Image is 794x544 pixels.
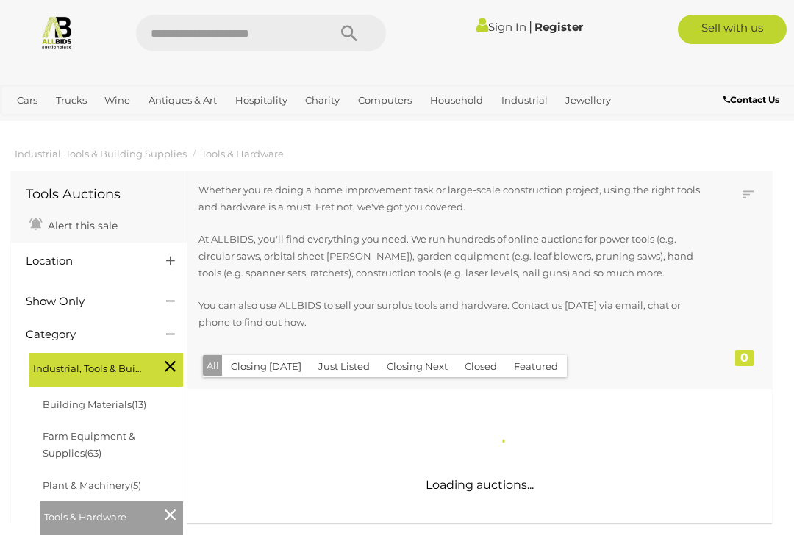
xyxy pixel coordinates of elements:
[496,88,554,112] a: Industrial
[143,88,223,112] a: Antiques & Art
[312,15,386,51] button: Search
[424,88,489,112] a: Household
[11,88,43,112] a: Cars
[299,88,346,112] a: Charity
[105,112,221,137] a: [GEOGRAPHIC_DATA]
[130,479,141,491] span: (5)
[26,329,144,341] h4: Category
[43,479,141,491] a: Plant & Machinery(5)
[198,297,703,332] p: You can also use ALLBIDS to sell your surplus tools and hardware. Contact us [DATE] via email, ch...
[534,20,583,34] a: Register
[198,182,703,216] p: Whether you're doing a home improvement task or large-scale construction project, using the right...
[132,398,146,410] span: (13)
[723,92,783,108] a: Contact Us
[50,88,93,112] a: Trucks
[26,187,172,202] h1: Tools Auctions
[559,88,617,112] a: Jewellery
[26,213,121,235] a: Alert this sale
[203,355,223,376] button: All
[426,478,534,492] span: Loading auctions...
[40,15,74,49] img: Allbids.com.au
[44,505,154,526] span: Tools & Hardware
[735,350,754,366] div: 0
[505,355,567,378] button: Featured
[476,20,526,34] a: Sign In
[456,355,506,378] button: Closed
[43,430,135,459] a: Farm Equipment & Supplies(63)
[352,88,418,112] a: Computers
[198,231,703,282] p: At ALLBIDS, you'll find everything you need. We run hundreds of online auctions for power tools (...
[15,148,187,160] a: Industrial, Tools & Building Supplies
[26,296,144,308] h4: Show Only
[57,112,99,137] a: Sports
[33,357,143,377] span: Industrial, Tools & Building Supplies
[723,94,779,105] b: Contact Us
[201,148,284,160] a: Tools & Hardware
[678,15,787,44] a: Sell with us
[229,88,293,112] a: Hospitality
[26,255,144,268] h4: Location
[85,447,101,459] span: (63)
[11,112,51,137] a: Office
[378,355,457,378] button: Closing Next
[43,398,146,410] a: Building Materials(13)
[44,219,118,232] span: Alert this sale
[99,88,136,112] a: Wine
[529,18,532,35] span: |
[222,355,310,378] button: Closing [DATE]
[310,355,379,378] button: Just Listed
